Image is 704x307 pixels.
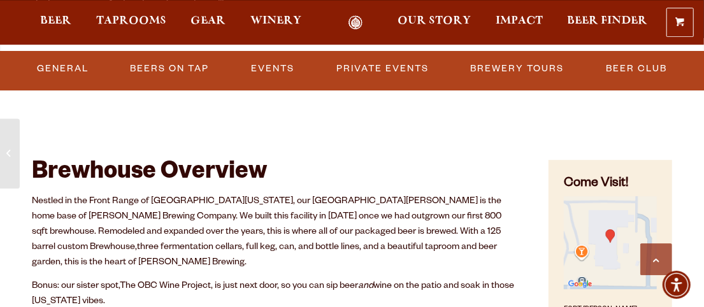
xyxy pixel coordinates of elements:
span: Our Story [398,16,471,26]
a: Gear [182,15,234,30]
a: Scroll to top [640,243,672,275]
span: Gear [190,16,226,26]
span: Beer Finder [567,16,647,26]
a: Beers on Tap [125,54,214,83]
p: Nestled in the Front Range of [GEOGRAPHIC_DATA][US_STATE], our [GEOGRAPHIC_DATA][PERSON_NAME] is ... [32,194,517,271]
img: Small thumbnail of location on map [564,196,657,289]
span: Taprooms [96,16,166,26]
a: Beer Club [601,54,672,83]
em: and [358,282,373,292]
h2: Brewhouse Overview [32,160,517,188]
a: Taprooms [88,15,175,30]
a: Private Events [331,54,434,83]
a: General [32,54,94,83]
span: three fermentation cellars, full keg, can, and bottle lines, and a beautiful taproom and beer gar... [32,243,497,268]
span: Beer [40,16,71,26]
a: Events [246,54,299,83]
a: The OBC Wine Project [120,282,211,292]
a: Find on Google Maps (opens in a new window) [564,283,657,293]
a: Odell Home [331,15,379,30]
a: Brewery Tours [466,54,570,83]
a: Our Story [389,15,479,30]
a: Beer [32,15,80,30]
span: Winery [250,16,301,26]
h4: Come Visit! [564,175,657,194]
a: Beer Finder [559,15,656,30]
a: Impact [487,15,551,30]
a: Winery [242,15,310,30]
div: Accessibility Menu [663,271,691,299]
span: Impact [496,16,543,26]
